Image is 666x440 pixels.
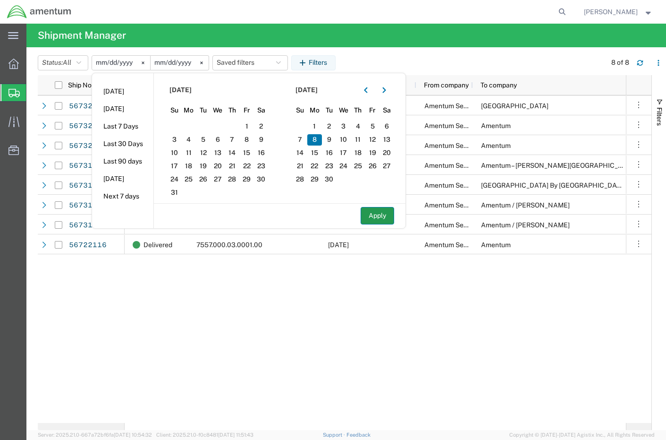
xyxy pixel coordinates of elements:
[322,174,337,185] span: 30
[196,161,211,172] span: 19
[307,161,322,172] span: 22
[239,161,254,172] span: 22
[307,105,322,115] span: Mo
[182,161,196,172] span: 18
[225,174,240,185] span: 28
[424,201,495,209] span: Amentum Services, Inc.
[211,105,225,115] span: We
[424,102,495,110] span: Amentum Services, Inc.
[92,118,153,135] li: Last 7 Days
[68,217,107,233] a: 56731442
[167,147,182,159] span: 10
[182,147,196,159] span: 11
[351,134,365,146] span: 11
[351,105,365,115] span: Th
[167,174,182,185] span: 24
[481,241,511,249] span: Amentum
[307,134,322,146] span: 8
[424,221,495,229] span: Amentum Services, Inc.
[68,81,93,89] span: Ship No.
[196,241,262,249] span: 7557.000.03.0001.00
[365,121,380,132] span: 5
[481,201,570,209] span: Amentum / Jennifer Jones
[328,241,349,249] span: 09/05/2025
[322,161,337,172] span: 23
[38,432,152,438] span: Server: 2025.21.0-667a72bf6fa
[322,134,337,146] span: 9
[379,147,394,159] span: 20
[92,56,150,70] input: Not set
[92,135,153,153] li: Last 30 Days
[424,142,495,149] span: Amentum Services, Inc.
[351,121,365,132] span: 4
[254,147,269,159] span: 16
[196,174,211,185] span: 26
[481,221,570,229] span: Amentum / GABE TRUJILLO
[68,198,107,213] a: 56731475
[92,100,153,118] li: [DATE]
[167,134,182,146] span: 3
[293,105,308,115] span: Su
[336,161,351,172] span: 24
[225,161,240,172] span: 21
[151,56,209,70] input: Not set
[481,102,548,110] span: Chase Suite Hotel
[424,81,469,89] span: From company
[351,147,365,159] span: 18
[336,121,351,132] span: 3
[295,85,318,95] span: [DATE]
[167,105,182,115] span: Su
[293,174,308,185] span: 28
[68,158,107,173] a: 56731892
[424,241,495,249] span: Amentum Services, Inc.
[63,59,71,66] span: All
[611,58,629,68] div: 8 of 8
[481,122,511,129] span: Amentum
[379,161,394,172] span: 27
[509,431,655,439] span: Copyright © [DATE]-[DATE] Agistix Inc., All Rights Reserved
[156,432,253,438] span: Client: 2025.21.0-f0c8481
[239,147,254,159] span: 15
[584,7,638,17] span: Senecia Morgan
[182,134,196,146] span: 4
[379,121,394,132] span: 6
[92,153,153,170] li: Last 90 days
[68,237,107,252] a: 56722116
[254,121,269,132] span: 2
[481,142,511,149] span: Amentum
[239,134,254,146] span: 8
[481,181,626,189] span: Hampton Inn By Hilton Winnipeg/Airport
[379,134,394,146] span: 13
[68,178,107,193] a: 56731602
[254,105,269,115] span: Sa
[307,174,322,185] span: 29
[92,188,153,205] li: Next 7 days
[336,134,351,146] span: 10
[583,6,653,17] button: [PERSON_NAME]
[7,5,72,19] img: logo
[239,105,254,115] span: Fr
[167,161,182,172] span: 17
[365,105,380,115] span: Fr
[38,55,88,70] button: Status:All
[379,105,394,115] span: Sa
[68,98,107,113] a: 56732634
[196,105,211,115] span: Tu
[211,147,225,159] span: 13
[211,174,225,185] span: 27
[322,121,337,132] span: 2
[291,55,336,70] button: Filters
[322,147,337,159] span: 16
[254,174,269,185] span: 30
[322,105,337,115] span: Tu
[361,207,394,224] button: Apply
[293,161,308,172] span: 21
[114,432,152,438] span: [DATE] 10:54:32
[167,187,182,198] span: 31
[336,105,351,115] span: We
[424,162,495,169] span: Amentum Services, Inc.
[239,174,254,185] span: 29
[656,107,663,126] span: Filters
[38,24,126,47] h4: Shipment Manager
[293,134,308,146] span: 7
